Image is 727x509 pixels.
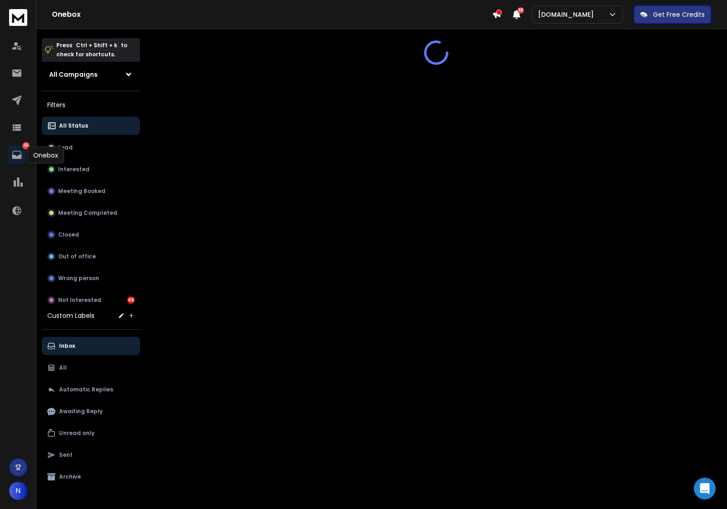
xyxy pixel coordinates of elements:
[42,446,140,464] button: Sent
[42,269,140,287] button: Wrong person
[22,142,30,149] p: 46
[59,386,113,393] p: Automatic Replies
[9,482,27,500] button: N
[42,402,140,420] button: Awaiting Reply
[49,70,98,79] h1: All Campaigns
[42,337,140,355] button: Inbox
[42,182,140,200] button: Meeting Booked
[653,10,705,19] p: Get Free Credits
[9,9,27,26] img: logo
[42,204,140,222] button: Meeting Completed
[42,117,140,135] button: All Status
[42,99,140,111] h3: Filters
[42,226,140,244] button: Closed
[52,9,492,20] h1: Onebox
[42,468,140,486] button: Archive
[58,297,101,304] p: Not Interested
[59,364,67,371] p: All
[127,297,134,304] div: 46
[42,424,140,442] button: Unread only
[58,231,79,238] p: Closed
[47,311,95,320] h3: Custom Labels
[59,408,103,415] p: Awaiting Reply
[42,247,140,266] button: Out of office
[59,473,81,480] p: Archive
[56,41,127,59] p: Press to check for shortcuts.
[42,160,140,178] button: Interested
[58,275,99,282] p: Wrong person
[42,381,140,399] button: Automatic Replies
[59,451,73,459] p: Sent
[59,430,95,437] p: Unread only
[694,478,716,499] div: Open Intercom Messenger
[58,209,117,217] p: Meeting Completed
[42,291,140,309] button: Not Interested46
[75,40,119,50] span: Ctrl + Shift + k
[58,144,73,151] p: Lead
[8,146,26,164] a: 46
[634,5,711,24] button: Get Free Credits
[518,7,524,14] span: 50
[59,122,88,129] p: All Status
[59,342,75,350] p: Inbox
[42,138,140,157] button: Lead
[538,10,598,19] p: [DOMAIN_NAME]
[27,147,64,164] div: Onebox
[58,253,96,260] p: Out of office
[58,188,105,195] p: Meeting Booked
[58,166,90,173] p: Interested
[42,359,140,377] button: All
[42,65,140,84] button: All Campaigns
